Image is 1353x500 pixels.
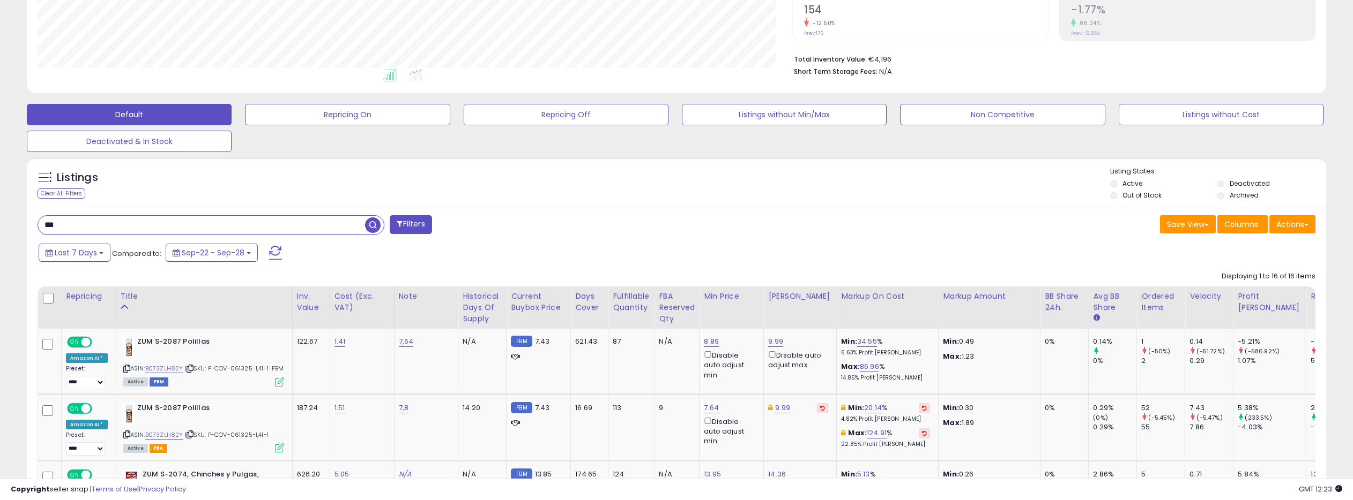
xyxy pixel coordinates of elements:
[334,336,346,347] a: 1.41
[848,428,867,438] b: Max:
[613,337,646,346] div: 87
[91,338,108,347] span: OFF
[1269,215,1315,233] button: Actions
[123,403,135,425] img: 41pD+y3T3YL._SL40_.jpg
[704,349,755,380] div: Disable auto adjust min
[1093,413,1108,422] small: (0%)
[91,404,108,413] span: OFF
[1093,337,1136,346] div: 0.14%
[123,337,135,358] img: 41pD+y3T3YL._SL40_.jpg
[137,403,267,416] b: ZUM S-2087 Polillas
[1071,30,1100,36] small: Prev: -12.86%
[841,403,930,423] div: %
[704,291,759,302] div: Min Price
[1093,356,1136,366] div: 0%
[841,374,930,382] p: 14.85% Profit [PERSON_NAME]
[139,484,186,494] a: Privacy Policy
[297,403,322,413] div: 187.24
[841,362,930,382] div: %
[185,364,284,373] span: | SKU: P-COV-061325-1,41-1-FBM
[1093,313,1099,323] small: Avg BB Share.
[1122,191,1162,200] label: Out of Stock
[123,337,284,385] div: ASIN:
[1141,356,1185,366] div: 2
[1045,291,1084,313] div: BB Share 24h.
[55,247,97,258] span: Last 7 Days
[943,291,1036,302] div: Markup Amount
[1311,291,1350,302] div: ROI
[575,291,604,313] div: Days Cover
[1119,104,1324,125] button: Listings without Cost
[1190,337,1233,346] div: 0.14
[463,337,498,346] div: N/A
[943,418,1032,428] p: 1.89
[1217,215,1268,233] button: Columns
[1230,191,1259,200] label: Archived
[27,131,232,152] button: Deactivated & In Stock
[66,431,108,456] div: Preset:
[1148,413,1174,422] small: (-5.45%)
[841,336,857,346] b: Min:
[1245,347,1280,355] small: (-586.92%)
[137,337,267,350] b: ZUM S-2087 Polillas
[1141,291,1180,313] div: Ordered Items
[123,403,284,452] div: ASIN:
[150,444,168,453] span: FBA
[1190,291,1229,302] div: Velocity
[27,104,232,125] button: Default
[1196,413,1222,422] small: (-5.47%)
[804,4,1048,18] h2: 154
[1093,403,1136,413] div: 0.29%
[297,337,322,346] div: 122.67
[245,104,450,125] button: Repricing On
[463,291,502,324] div: Historical Days Of Supply
[1238,403,1306,413] div: 5.38%
[879,66,892,77] span: N/A
[334,291,390,313] div: Cost (Exc. VAT)
[399,336,414,347] a: 7,64
[39,244,110,262] button: Last 7 Days
[145,430,183,440] a: B073ZLH82Y
[768,291,832,302] div: [PERSON_NAME]
[150,377,169,387] span: FBM
[857,336,877,347] a: 34.55
[848,403,864,413] b: Min:
[92,484,137,494] a: Terms of Use
[1141,422,1185,432] div: 55
[511,291,566,313] div: Current Buybox Price
[1230,179,1270,188] label: Deactivated
[943,336,959,346] strong: Min:
[768,336,783,347] a: 9.99
[68,404,81,413] span: ON
[775,403,790,413] a: 9.99
[1148,347,1170,355] small: (-50%)
[1093,291,1132,313] div: Avg BB Share
[66,420,108,429] div: Amazon AI *
[659,337,691,346] div: N/A
[1190,422,1233,432] div: 7.86
[943,351,962,361] strong: Max:
[1045,403,1080,413] div: 0%
[166,244,258,262] button: Sep-22 - Sep-28
[1224,219,1258,230] span: Columns
[943,418,962,428] strong: Max:
[1093,422,1136,432] div: 0.29%
[943,403,1032,413] p: 0.30
[1238,291,1302,313] div: Profit [PERSON_NAME]
[659,403,691,413] div: 9
[841,361,860,372] b: Max:
[864,403,882,413] a: 20.14
[943,403,959,413] strong: Min:
[1141,337,1185,346] div: 1
[1238,337,1306,346] div: -5.21%
[794,52,1307,65] li: €4,196
[123,444,148,453] span: All listings currently available for purchase on Amazon
[511,336,532,347] small: FBM
[1122,179,1142,188] label: Active
[841,415,930,423] p: 4.82% Profit [PERSON_NAME]
[11,484,50,494] strong: Copyright
[57,170,98,185] h5: Listings
[943,352,1032,361] p: 1.23
[399,403,408,413] a: 7,8
[1190,403,1233,413] div: 7.43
